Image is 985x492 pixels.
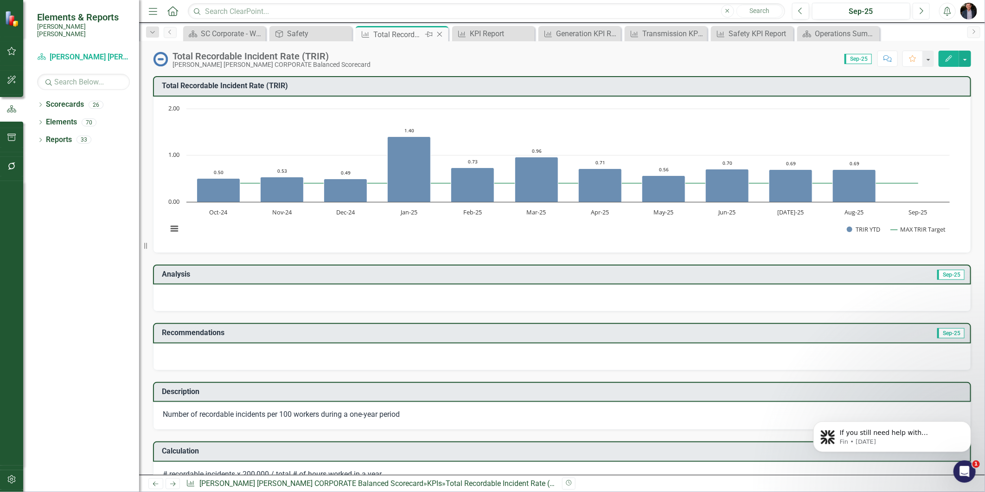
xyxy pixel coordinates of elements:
[515,157,558,202] path: Mar-25, 0.96. TRIR YTD.
[163,410,400,419] span: Number of recordable incidents per 100 workers during a one-year period
[341,169,351,176] text: 0.49
[404,127,414,134] text: 1.40
[46,99,84,110] a: Scorecards
[201,28,263,39] div: SC Corporate - Welcome to ClearPoint
[40,27,156,90] span: If you still need help with understanding or adjusting the reporting frequency of your KPI, I’m h...
[173,51,371,61] div: Total Recordable Incident Rate (TRIR)
[277,168,287,174] text: 0.53
[891,226,946,233] button: Show MAX TRIR Target
[595,159,605,166] text: 0.71
[168,197,179,206] text: 0.00
[261,177,304,202] path: Nov-24, 0.53. TRIR YTD.
[77,136,91,144] div: 33
[197,178,240,202] path: Oct-24, 0.5. TRIR YTD.
[723,160,732,166] text: 0.70
[717,208,736,216] text: Jun-25
[199,479,423,488] a: [PERSON_NAME] [PERSON_NAME] CORPORATE Balanced Scorecard
[324,179,367,202] path: Dec-24, 0.49. TRIR YTD.
[185,28,263,39] a: SC Corporate - Welcome to ClearPoint
[272,208,292,216] text: Nov-24
[37,12,130,23] span: Elements & Reports
[470,28,532,39] div: KPI Report
[163,104,954,243] svg: Interactive chart
[446,479,568,488] div: Total Recordable Incident Rate (TRIR)
[972,460,980,468] span: 1
[900,225,946,233] text: MAX TRIR Target
[532,148,542,154] text: 0.96
[736,5,783,18] button: Search
[937,270,965,280] span: Sep-25
[37,74,130,90] input: Search Below...
[454,28,532,39] a: KPI Report
[847,226,881,233] button: Show TRIR YTD
[153,52,168,66] img: No Information
[168,104,179,112] text: 2.00
[812,3,910,19] button: Sep-25
[856,225,880,233] text: TRIR YTD
[168,150,179,159] text: 1.00
[209,208,228,216] text: Oct-24
[217,181,920,185] g: MAX TRIR Target, series 2 of 2. Line with 12 data points.
[713,28,791,39] a: Safety KPI Report
[37,52,130,63] a: [PERSON_NAME] [PERSON_NAME] CORPORATE Balanced Scorecard
[729,28,791,39] div: Safety KPI Report
[937,328,965,338] span: Sep-25
[89,101,103,109] div: 26
[591,208,609,216] text: Apr-25
[336,208,355,216] text: Dec-24
[40,36,160,44] p: Message from Fin, sent 2d ago
[749,7,769,14] span: Search
[162,270,564,278] h3: Analysis
[627,28,705,39] a: Transmission KPI Report
[400,208,417,216] text: Jan-25
[5,10,21,26] img: ClearPoint Strategy
[653,208,673,216] text: May-25
[188,3,785,19] input: Search ClearPoint...
[960,3,977,19] button: Chris Amodeo
[845,208,864,216] text: Aug-25
[427,479,442,488] a: KPIs
[556,28,619,39] div: Generation KPI Report
[815,6,907,17] div: Sep-25
[163,104,961,243] div: Chart. Highcharts interactive chart.
[800,402,985,467] iframe: Intercom notifications message
[373,29,423,40] div: Total Recordable Incident Rate (TRIR)
[272,28,350,39] a: Safety
[953,460,976,483] iframe: Intercom live chat
[833,169,876,202] path: Aug-25, 0.6943. TRIR YTD.
[214,169,224,175] text: 0.50
[162,388,966,396] h3: Description
[706,169,749,202] path: Jun-25, 0.7. TRIR YTD.
[162,82,966,90] h3: Total Recordable Incident Rate (TRIR)​
[287,28,350,39] div: Safety
[451,168,494,202] path: Feb-25, 0.73. TRIR YTD.
[526,208,546,216] text: Mar-25
[468,158,478,165] text: 0.73
[642,175,685,202] path: May-25, 0.56. TRIR YTD.
[82,118,96,126] div: 70
[162,329,716,337] h3: Recommendations
[815,28,877,39] div: Operations Summary
[541,28,619,39] a: Generation KPI Report
[168,222,181,235] button: View chart menu, Chart
[908,208,927,216] text: Sep-25
[173,61,371,68] div: [PERSON_NAME] [PERSON_NAME] CORPORATE Balanced Scorecard
[579,168,622,202] path: Apr-25, 0.71. TRIR YTD.
[800,28,877,39] a: Operations Summary
[46,135,72,145] a: Reports
[786,160,796,167] text: 0.69
[162,447,966,455] h3: Calculation
[642,28,705,39] div: Transmission KPI Report
[163,469,961,480] div: # recordable incidents x 200,000 / total # of hours worked in a year
[388,136,431,202] path: Jan-25, 1.4. TRIR YTD.
[659,166,669,173] text: 0.56
[769,169,812,202] path: Jul-25, 0.6926. TRIR YTD.
[850,160,859,167] text: 0.69
[463,208,482,216] text: Feb-25
[778,208,804,216] text: [DATE]-25
[844,54,872,64] span: Sep-25
[46,117,77,128] a: Elements
[37,23,130,38] small: [PERSON_NAME] [PERSON_NAME]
